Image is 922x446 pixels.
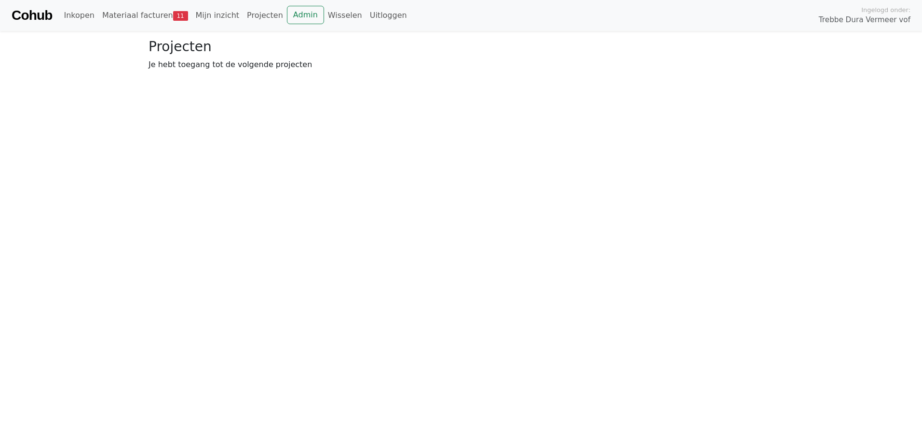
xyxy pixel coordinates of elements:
[819,14,910,26] span: Trebbe Dura Vermeer vof
[366,6,411,25] a: Uitloggen
[12,4,52,27] a: Cohub
[173,11,188,21] span: 11
[861,5,910,14] span: Ingelogd onder:
[324,6,366,25] a: Wisselen
[149,59,773,70] p: Je hebt toegang tot de volgende projecten
[149,39,773,55] h3: Projecten
[243,6,287,25] a: Projecten
[60,6,98,25] a: Inkopen
[192,6,244,25] a: Mijn inzicht
[287,6,324,24] a: Admin
[98,6,192,25] a: Materiaal facturen11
